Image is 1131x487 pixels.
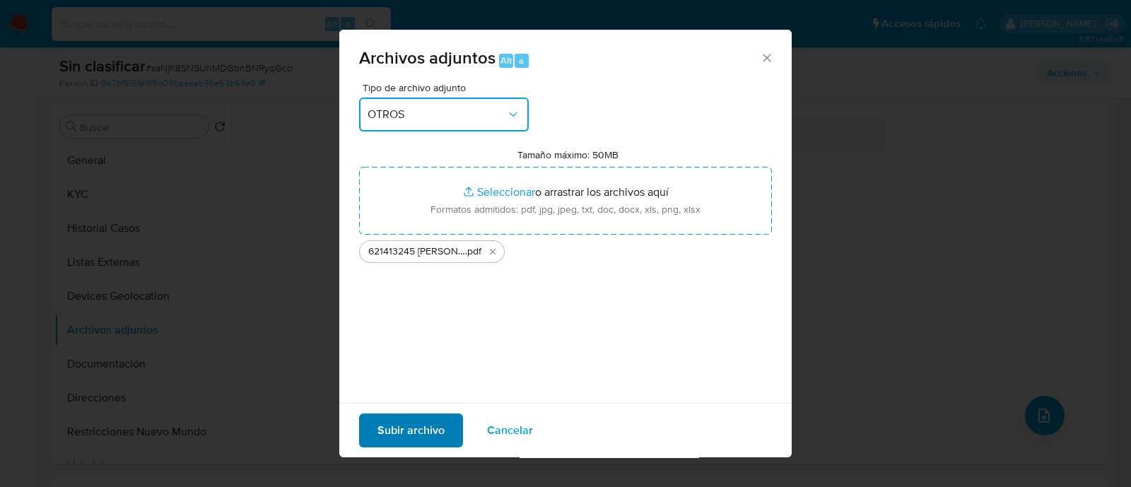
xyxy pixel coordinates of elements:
[377,415,445,446] span: Subir archivo
[465,245,481,259] span: .pdf
[368,107,506,122] span: OTROS
[484,243,501,260] button: Eliminar 621413245 GUILLERMO REYES SANCHEZ_AGO2025.pdf
[359,413,463,447] button: Subir archivo
[359,45,496,70] span: Archivos adjuntos
[517,148,619,161] label: Tamaño máximo: 50MB
[363,83,532,93] span: Tipo de archivo adjunto
[760,51,773,64] button: Cerrar
[519,54,524,67] span: a
[368,245,465,259] span: 621413245 [PERSON_NAME] SANCHEZ_AGO2025
[500,54,512,67] span: Alt
[359,98,529,131] button: OTROS
[359,235,772,263] ul: Archivos seleccionados
[469,413,551,447] button: Cancelar
[487,415,533,446] span: Cancelar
